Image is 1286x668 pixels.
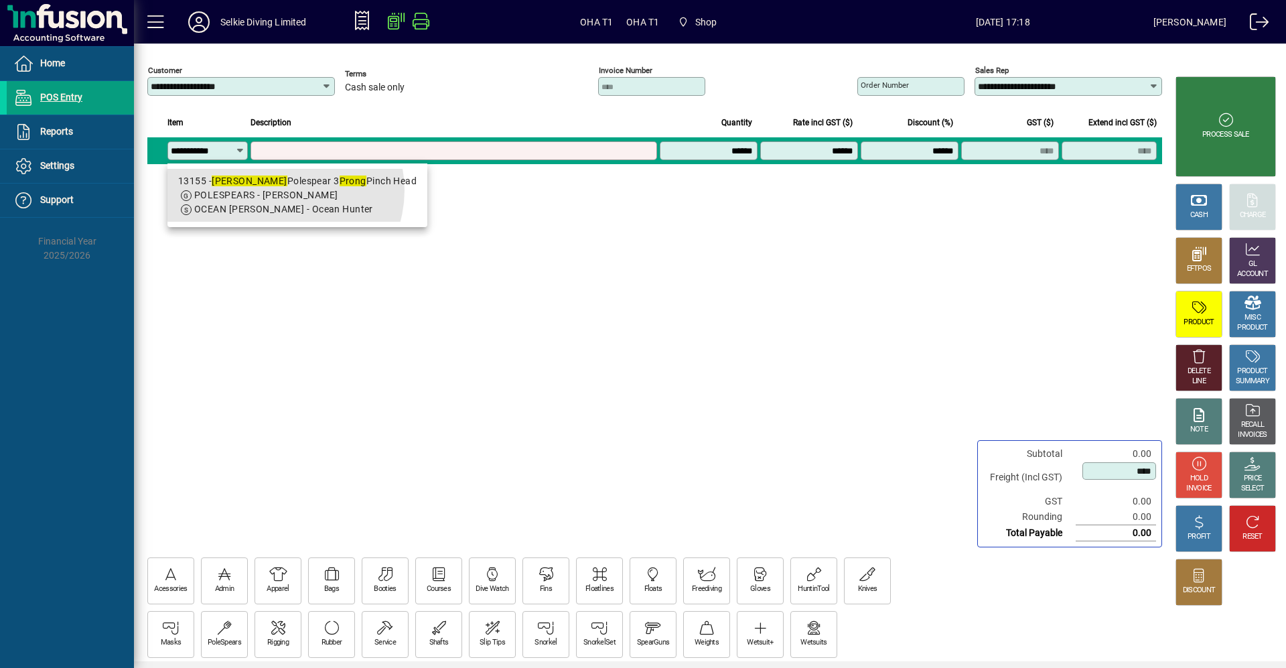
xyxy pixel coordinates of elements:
[858,584,877,594] div: Knives
[7,115,134,149] a: Reports
[1076,494,1156,509] td: 0.00
[429,638,449,648] div: Shafts
[212,176,287,186] em: [PERSON_NAME]
[1248,259,1257,269] div: GL
[194,190,338,200] span: POLESPEARS - [PERSON_NAME]
[7,47,134,80] a: Home
[599,66,652,75] mat-label: Invoice number
[540,584,552,594] div: Fins
[1183,586,1215,596] div: DISCOUNT
[1244,474,1262,484] div: PRICE
[1237,269,1268,279] div: ACCOUNT
[983,494,1076,509] td: GST
[1241,484,1265,494] div: SELECT
[40,126,73,137] span: Reports
[1190,425,1208,435] div: NOTE
[167,115,184,130] span: Item
[194,204,373,214] span: OCEAN [PERSON_NAME] - Ocean Hunter
[7,184,134,217] a: Support
[40,58,65,68] span: Home
[1241,420,1265,430] div: RECALL
[800,638,827,648] div: Wetsuits
[580,11,613,33] span: OHA T1
[374,584,396,594] div: Booties
[1076,509,1156,525] td: 0.00
[208,638,241,648] div: PoleSpears
[644,584,662,594] div: Floats
[626,11,659,33] span: OHA T1
[983,525,1076,541] td: Total Payable
[695,11,717,33] span: Shop
[220,11,307,33] div: Selkie Diving Limited
[1240,3,1269,46] a: Logout
[975,66,1009,75] mat-label: Sales rep
[374,638,396,648] div: Service
[1027,115,1054,130] span: GST ($)
[427,584,451,594] div: Courses
[1186,484,1211,494] div: INVOICE
[750,584,770,594] div: Gloves
[1242,532,1263,542] div: RESET
[251,115,291,130] span: Description
[1188,532,1210,542] div: PROFIT
[1236,377,1269,387] div: SUMMARY
[1237,366,1267,377] div: PRODUCT
[1238,430,1267,440] div: INVOICES
[721,115,752,130] span: Quantity
[177,10,220,34] button: Profile
[672,10,722,34] span: Shop
[178,174,417,188] div: 13155 - Polespear 3 Pinch Head
[40,194,74,205] span: Support
[861,80,909,90] mat-label: Order number
[747,638,773,648] div: Wetsuit+
[983,446,1076,462] td: Subtotal
[1240,210,1266,220] div: CHARGE
[7,149,134,183] a: Settings
[853,11,1153,33] span: [DATE] 17:18
[1190,210,1208,220] div: CASH
[40,160,74,171] span: Settings
[1088,115,1157,130] span: Extend incl GST ($)
[148,66,182,75] mat-label: Customer
[793,115,853,130] span: Rate incl GST ($)
[1184,318,1214,328] div: PRODUCT
[161,638,182,648] div: Masks
[1192,377,1206,387] div: LINE
[1076,446,1156,462] td: 0.00
[345,82,405,93] span: Cash sale only
[476,584,508,594] div: Dive Watch
[215,584,234,594] div: Admin
[534,638,557,648] div: Snorkel
[324,584,339,594] div: Bags
[1153,11,1226,33] div: [PERSON_NAME]
[1202,130,1249,140] div: PROCESS SALE
[1244,313,1261,323] div: MISC
[585,584,614,594] div: Floatlines
[345,70,425,78] span: Terms
[1237,323,1267,333] div: PRODUCT
[1190,474,1208,484] div: HOLD
[340,176,366,186] em: Prong
[1188,366,1210,377] div: DELETE
[1187,264,1212,274] div: EFTPOS
[267,638,289,648] div: Rigging
[167,169,427,222] mat-option: 13155 - Riffe Polespear 3 Prong Pinch Head
[983,509,1076,525] td: Rounding
[583,638,616,648] div: SnorkelSet
[321,638,342,648] div: Rubber
[695,638,719,648] div: Weights
[480,638,505,648] div: Slip Tips
[637,638,670,648] div: SpearGuns
[1076,525,1156,541] td: 0.00
[40,92,82,103] span: POS Entry
[267,584,289,594] div: Apparel
[798,584,829,594] div: HuntinTool
[154,584,187,594] div: Acessories
[692,584,721,594] div: Freediving
[908,115,953,130] span: Discount (%)
[983,462,1076,494] td: Freight (Incl GST)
